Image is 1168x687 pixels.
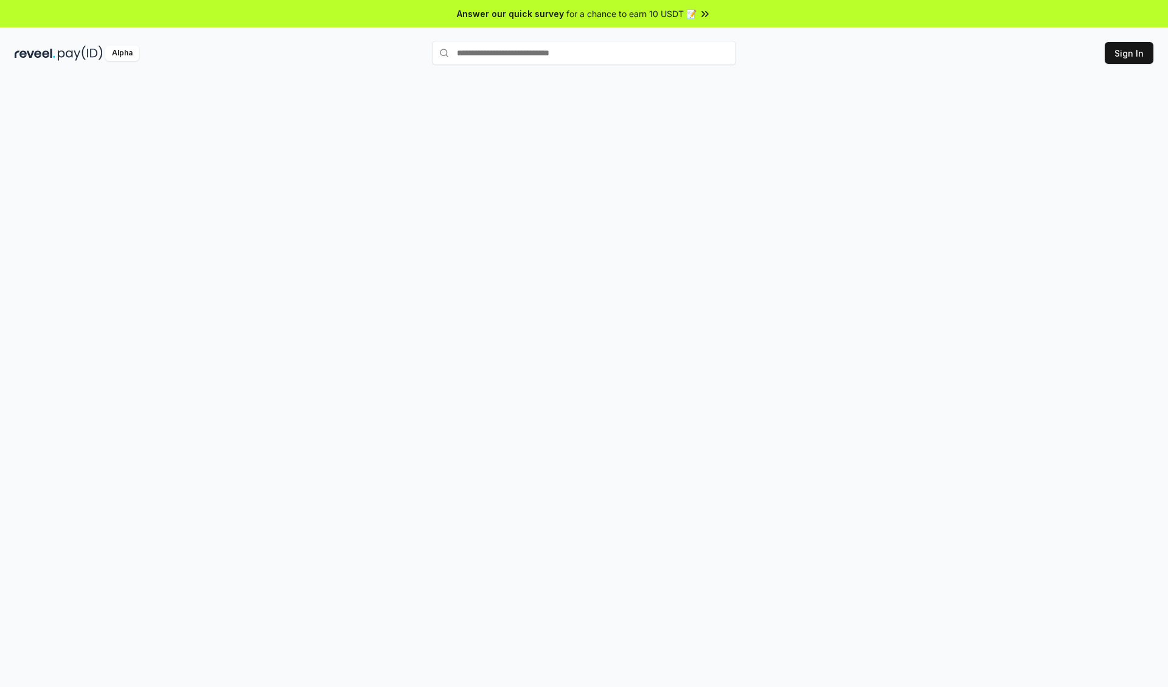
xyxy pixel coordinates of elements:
button: Sign In [1105,42,1153,64]
span: for a chance to earn 10 USDT 📝 [566,7,697,20]
img: reveel_dark [15,46,55,61]
div: Alpha [105,46,139,61]
span: Answer our quick survey [457,7,564,20]
img: pay_id [58,46,103,61]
